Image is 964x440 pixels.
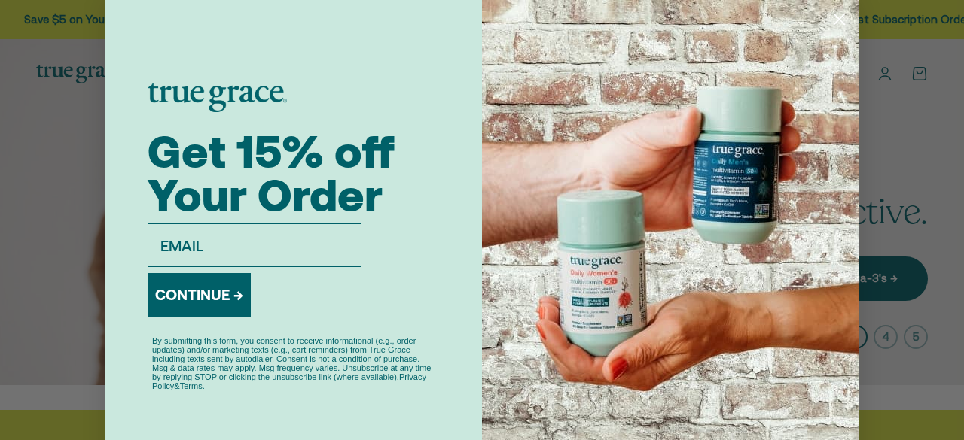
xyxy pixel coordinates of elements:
[148,273,251,317] button: CONTINUE →
[148,223,361,267] input: EMAIL
[180,381,203,390] a: Terms
[152,336,435,390] p: By submitting this form, you consent to receive informational (e.g., order updates) and/or market...
[152,372,426,390] a: Privacy Policy
[148,83,287,112] img: logo placeholder
[826,6,853,32] button: Close dialog
[148,126,395,221] span: Get 15% off Your Order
